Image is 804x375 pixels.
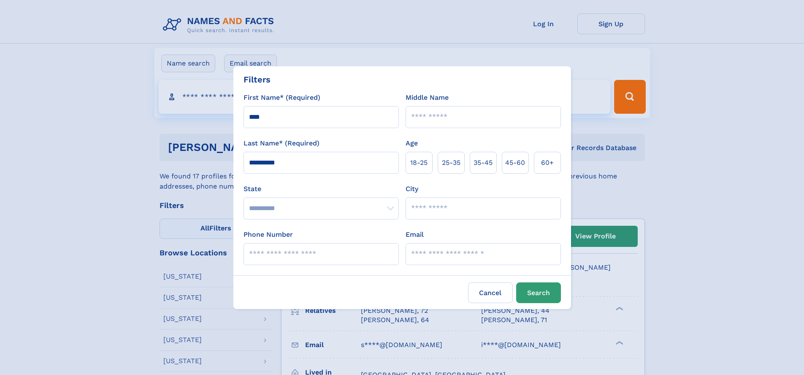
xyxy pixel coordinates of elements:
div: Filters [244,73,271,86]
span: 45‑60 [505,158,525,168]
span: 25‑35 [442,158,460,168]
label: Cancel [468,282,513,303]
label: Email [406,230,424,240]
label: First Name* (Required) [244,93,320,103]
label: Phone Number [244,230,293,240]
label: Middle Name [406,93,449,103]
label: State [244,184,399,194]
span: 60+ [541,158,554,168]
span: 35‑45 [474,158,493,168]
span: 18‑25 [410,158,428,168]
label: Age [406,138,418,148]
button: Search [516,282,561,303]
label: Last Name* (Required) [244,138,319,148]
label: City [406,184,418,194]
